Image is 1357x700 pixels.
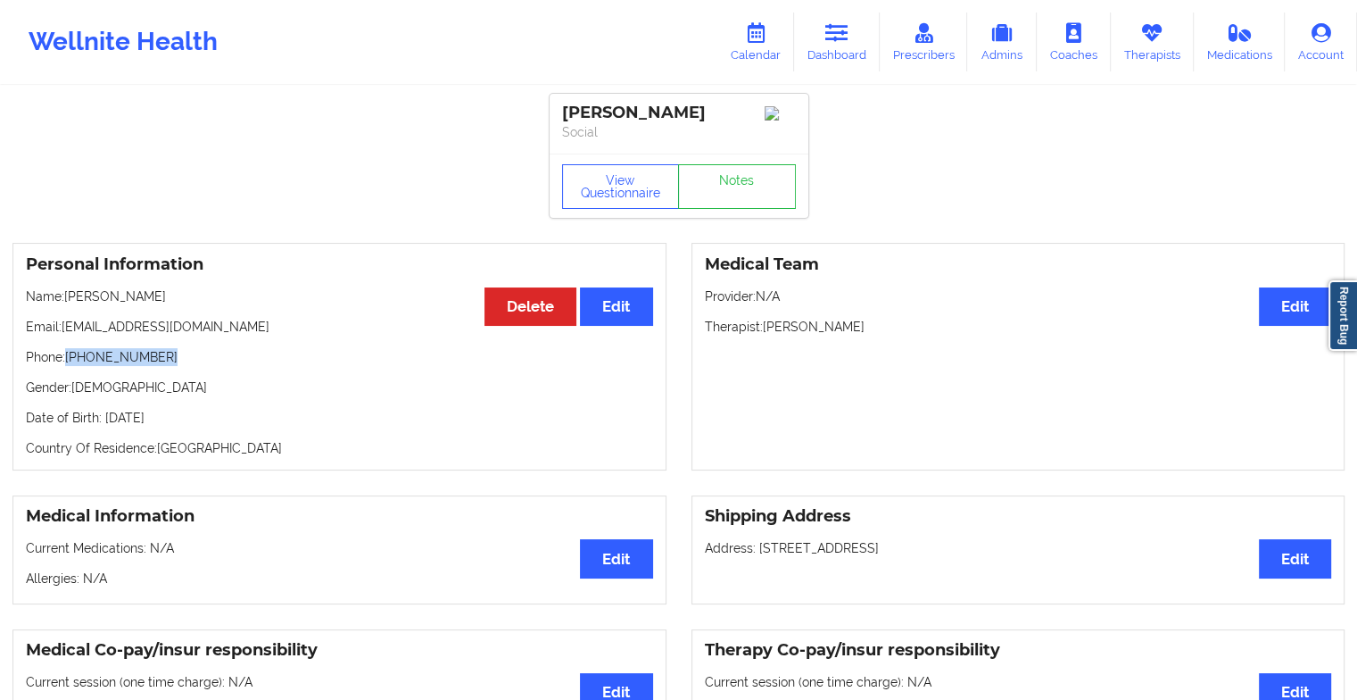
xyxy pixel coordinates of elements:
p: Address: [STREET_ADDRESS] [705,539,1332,557]
a: Account [1285,12,1357,71]
p: Social [562,123,796,141]
p: Name: [PERSON_NAME] [26,287,653,305]
p: Current session (one time charge): N/A [26,673,653,691]
div: [PERSON_NAME] [562,103,796,123]
p: Date of Birth: [DATE] [26,409,653,427]
h3: Medical Information [26,506,653,527]
p: Current Medications: N/A [26,539,653,557]
a: Admins [967,12,1037,71]
h3: Medical Co-pay/insur responsibility [26,640,653,661]
button: Delete [484,287,576,326]
h3: Personal Information [26,254,653,275]
a: Prescribers [880,12,968,71]
button: Edit [1259,287,1331,326]
button: Edit [580,539,652,578]
a: Therapists [1111,12,1194,71]
button: View Questionnaire [562,164,680,209]
p: Therapist: [PERSON_NAME] [705,318,1332,336]
button: Edit [1259,539,1331,578]
p: Provider: N/A [705,287,1332,305]
a: Calendar [717,12,794,71]
h3: Therapy Co-pay/insur responsibility [705,640,1332,661]
a: Notes [678,164,796,209]
h3: Medical Team [705,254,1332,275]
a: Dashboard [794,12,880,71]
a: Medications [1194,12,1286,71]
button: Edit [580,287,652,326]
p: Phone: [PHONE_NUMBER] [26,348,653,366]
p: Gender: [DEMOGRAPHIC_DATA] [26,379,653,396]
p: Allergies: N/A [26,570,653,587]
p: Email: [EMAIL_ADDRESS][DOMAIN_NAME] [26,318,653,336]
p: Current session (one time charge): N/A [705,673,1332,691]
p: Country Of Residence: [GEOGRAPHIC_DATA] [26,439,653,457]
img: Image%2Fplaceholer-image.png [765,106,796,121]
a: Coaches [1037,12,1111,71]
h3: Shipping Address [705,506,1332,527]
a: Report Bug [1328,280,1357,351]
